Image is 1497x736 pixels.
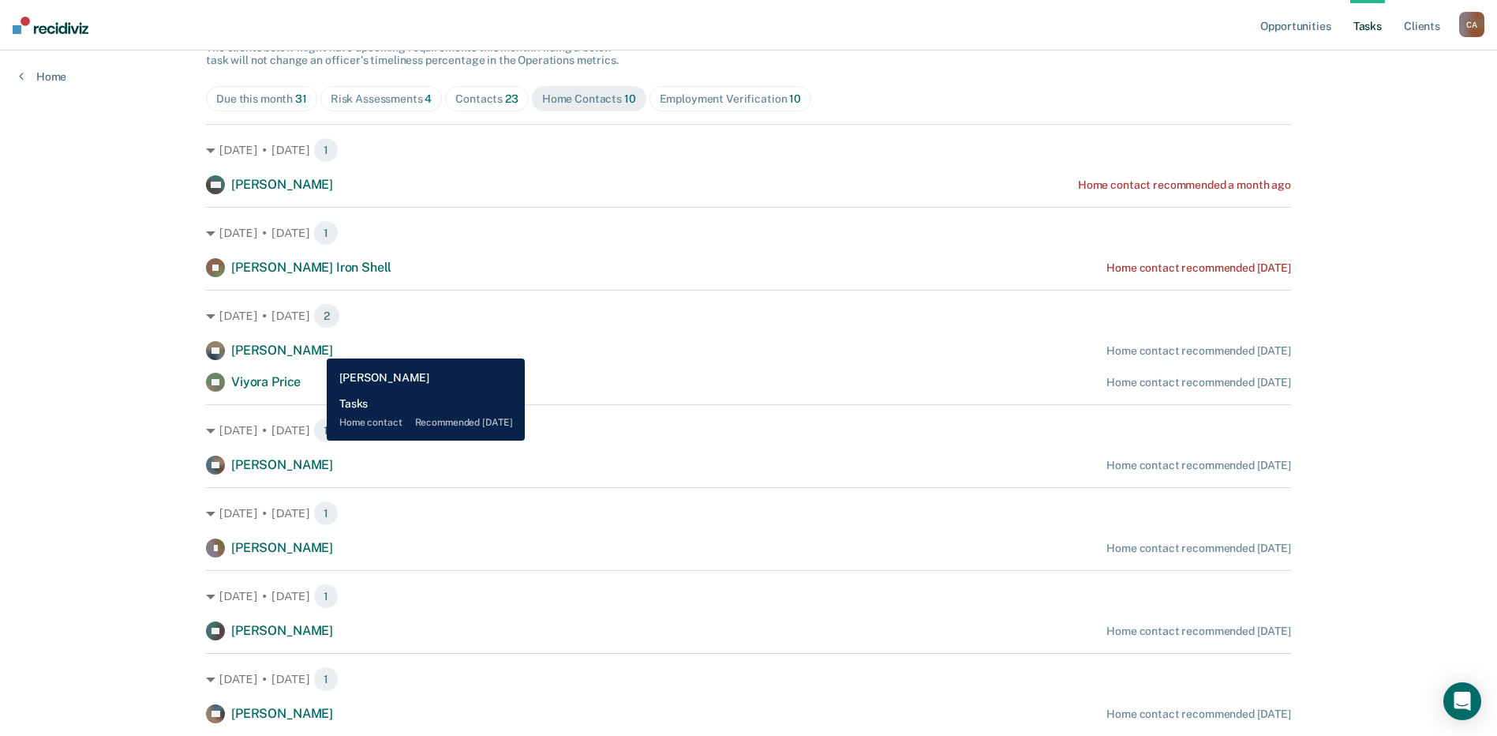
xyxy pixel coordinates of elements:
[505,92,518,105] span: 23
[231,540,333,555] span: [PERSON_NAME]
[19,69,66,84] a: Home
[1106,261,1291,275] div: Home contact recommended [DATE]
[425,92,432,105] span: 4
[206,418,1291,443] div: [DATE] • [DATE] 1
[313,220,339,246] span: 1
[313,303,340,329] span: 2
[1078,178,1291,192] div: Home contact recommended a month ago
[455,92,518,106] div: Contacts
[624,92,636,105] span: 10
[231,706,333,721] span: [PERSON_NAME]
[295,92,307,105] span: 31
[313,137,339,163] span: 1
[231,177,333,192] span: [PERSON_NAME]
[660,92,801,106] div: Employment Verification
[1106,708,1291,721] div: Home contact recommended [DATE]
[231,457,333,472] span: [PERSON_NAME]
[206,220,1291,246] div: [DATE] • [DATE] 1
[231,343,333,358] span: [PERSON_NAME]
[216,92,307,106] div: Due this month
[313,584,339,609] span: 1
[206,584,1291,609] div: [DATE] • [DATE] 1
[206,667,1291,692] div: [DATE] • [DATE] 1
[1443,682,1481,720] div: Open Intercom Messenger
[13,17,88,34] img: Recidiviz
[789,92,801,105] span: 10
[206,303,1291,329] div: [DATE] • [DATE] 2
[1106,344,1291,358] div: Home contact recommended [DATE]
[1459,12,1484,37] div: C A
[1459,12,1484,37] button: CA
[313,418,339,443] span: 1
[331,92,432,106] div: Risk Assessments
[206,41,619,67] span: The clients below might have upcoming requirements this month. Hiding a below task will not chang...
[1106,376,1291,389] div: Home contact recommended [DATE]
[206,137,1291,163] div: [DATE] • [DATE] 1
[1106,625,1291,638] div: Home contact recommended [DATE]
[1106,542,1291,555] div: Home contact recommended [DATE]
[1106,459,1291,472] div: Home contact recommended [DATE]
[231,260,391,275] span: [PERSON_NAME] Iron Shell
[231,623,333,638] span: [PERSON_NAME]
[313,667,339,692] span: 1
[231,374,301,389] span: Viyora Price
[206,501,1291,526] div: [DATE] • [DATE] 1
[313,501,339,526] span: 1
[542,92,636,106] div: Home Contacts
